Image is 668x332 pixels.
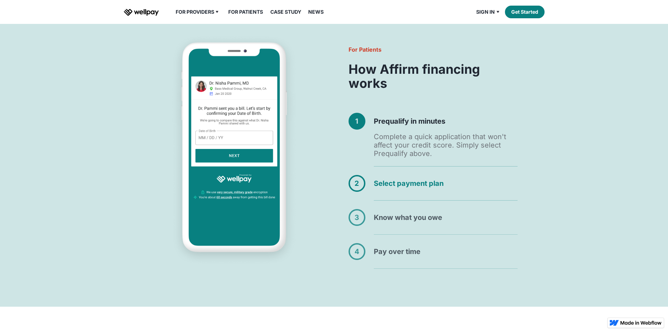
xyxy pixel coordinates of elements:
h3: How Affirm financing works [349,62,518,90]
h6: For Patients [349,45,518,54]
div: Sign in [472,8,505,16]
h4: Know what you owe [374,209,518,226]
a: Case Study [266,8,305,16]
a: For Patients [224,8,267,16]
div: Sign in [476,8,495,16]
h4: Select payment plan [374,175,518,192]
a: home [124,8,159,16]
div: Complete a quick application that won't affect your credit score. Simply select Prequalify above. [374,132,518,158]
div: 1 [350,114,364,128]
h4: Pay over time [374,243,518,260]
img: Made in Webflow [620,321,662,325]
div: 4 [350,245,364,259]
div: 2 [350,176,364,190]
a: Get Started [505,6,545,18]
div: 3 [350,210,364,224]
div: For Providers [171,8,224,16]
div: For Providers [176,8,214,16]
h4: Prequalify in minutes [374,113,518,130]
a: News [304,8,328,16]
